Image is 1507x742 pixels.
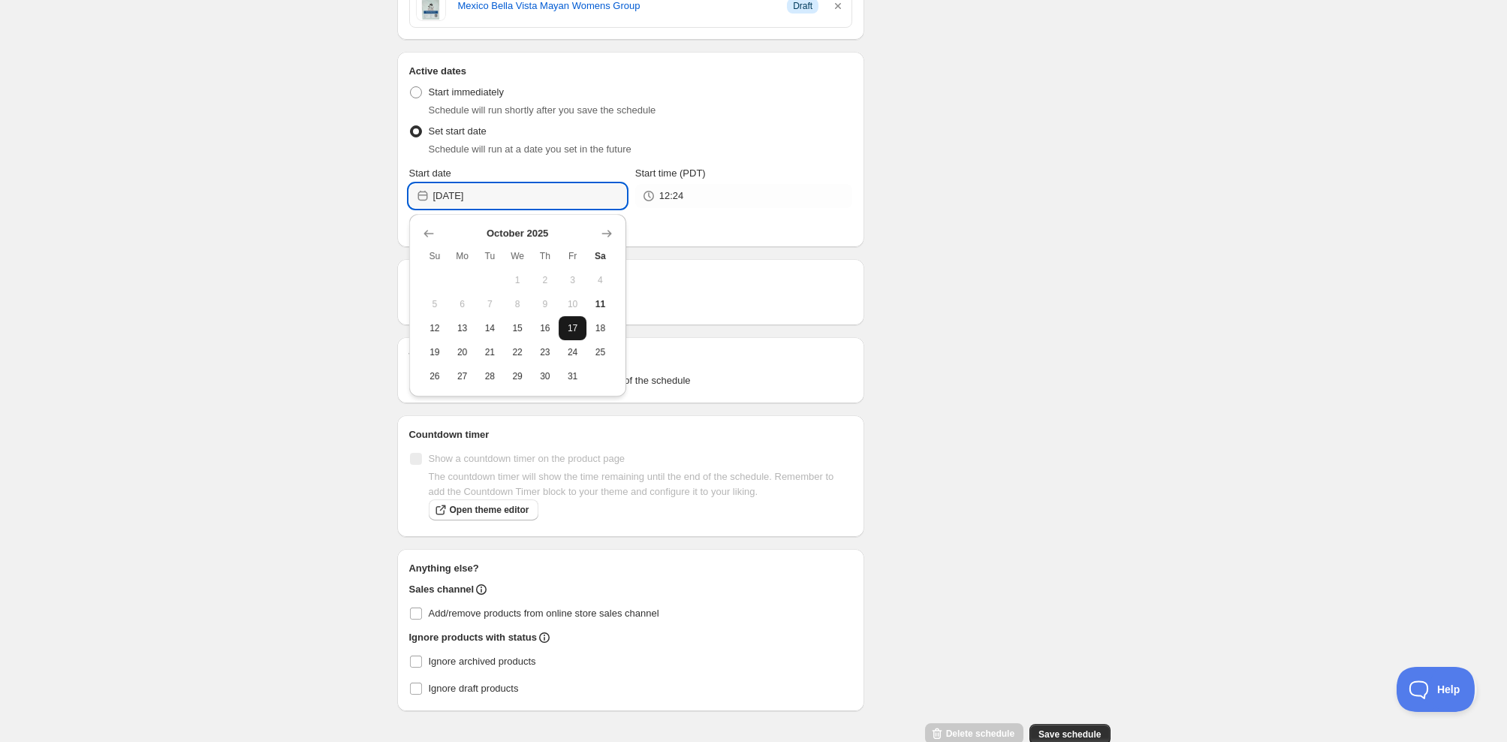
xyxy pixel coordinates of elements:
[532,292,559,316] button: Thursday October 9 2025
[532,340,559,364] button: Thursday October 23 2025
[538,250,553,262] span: Th
[421,364,449,388] button: Sunday October 26 2025
[510,274,526,286] span: 1
[532,268,559,292] button: Thursday October 2 2025
[427,298,443,310] span: 5
[409,582,475,597] h2: Sales channel
[476,244,504,268] th: Tuesday
[504,292,532,316] button: Wednesday October 8 2025
[586,292,614,316] button: Today Saturday October 11 2025
[559,340,586,364] button: Friday October 24 2025
[429,656,536,667] span: Ignore archived products
[454,250,470,262] span: Mo
[429,683,519,694] span: Ignore draft products
[482,322,498,334] span: 14
[565,322,580,334] span: 17
[504,340,532,364] button: Wednesday October 22 2025
[510,346,526,358] span: 22
[565,274,580,286] span: 3
[448,244,476,268] th: Monday
[592,274,608,286] span: 4
[635,167,706,179] span: Start time (PDT)
[421,292,449,316] button: Sunday October 5 2025
[586,340,614,364] button: Saturday October 25 2025
[448,340,476,364] button: Monday October 20 2025
[409,349,853,364] h2: Tags
[429,86,504,98] span: Start immediately
[565,250,580,262] span: Fr
[586,268,614,292] button: Saturday October 4 2025
[476,292,504,316] button: Tuesday October 7 2025
[565,346,580,358] span: 24
[476,340,504,364] button: Tuesday October 21 2025
[510,298,526,310] span: 8
[586,244,614,268] th: Saturday
[409,427,853,442] h2: Countdown timer
[592,298,608,310] span: 11
[596,223,617,244] button: Show next month, November 2025
[418,223,439,244] button: Show previous month, September 2025
[592,346,608,358] span: 25
[482,298,498,310] span: 7
[592,322,608,334] span: 18
[454,370,470,382] span: 27
[510,322,526,334] span: 15
[532,316,559,340] button: Thursday October 16 2025
[482,370,498,382] span: 28
[559,268,586,292] button: Friday October 3 2025
[504,316,532,340] button: Wednesday October 15 2025
[565,370,580,382] span: 31
[427,370,443,382] span: 26
[409,561,853,576] h2: Anything else?
[429,608,659,619] span: Add/remove products from online store sales channel
[454,346,470,358] span: 20
[1397,667,1477,712] iframe: Toggle Customer Support
[427,250,443,262] span: Su
[409,64,853,79] h2: Active dates
[429,104,656,116] span: Schedule will run shortly after you save the schedule
[565,298,580,310] span: 10
[532,364,559,388] button: Thursday October 30 2025
[450,504,529,516] span: Open theme editor
[429,453,625,464] span: Show a countdown timer on the product page
[538,346,553,358] span: 23
[586,316,614,340] button: Saturday October 18 2025
[476,316,504,340] button: Tuesday October 14 2025
[476,364,504,388] button: Tuesday October 28 2025
[482,346,498,358] span: 21
[421,244,449,268] th: Sunday
[454,298,470,310] span: 6
[429,499,538,520] a: Open theme editor
[429,143,631,155] span: Schedule will run at a date you set in the future
[429,469,853,499] p: The countdown timer will show the time remaining until the end of the schedule. Remember to add t...
[538,298,553,310] span: 9
[504,364,532,388] button: Wednesday October 29 2025
[421,340,449,364] button: Sunday October 19 2025
[532,244,559,268] th: Thursday
[429,125,487,137] span: Set start date
[409,271,853,286] h2: Repeating
[1038,728,1101,740] span: Save schedule
[409,167,451,179] span: Start date
[510,250,526,262] span: We
[538,370,553,382] span: 30
[592,250,608,262] span: Sa
[448,364,476,388] button: Monday October 27 2025
[409,630,537,645] h2: Ignore products with status
[538,274,553,286] span: 2
[454,322,470,334] span: 13
[504,268,532,292] button: Wednesday October 1 2025
[559,364,586,388] button: Friday October 31 2025
[448,292,476,316] button: Monday October 6 2025
[559,244,586,268] th: Friday
[427,322,443,334] span: 12
[421,316,449,340] button: Sunday October 12 2025
[427,346,443,358] span: 19
[538,322,553,334] span: 16
[510,370,526,382] span: 29
[482,250,498,262] span: Tu
[448,316,476,340] button: Monday October 13 2025
[559,316,586,340] button: Friday October 17 2025
[559,292,586,316] button: Friday October 10 2025
[504,244,532,268] th: Wednesday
